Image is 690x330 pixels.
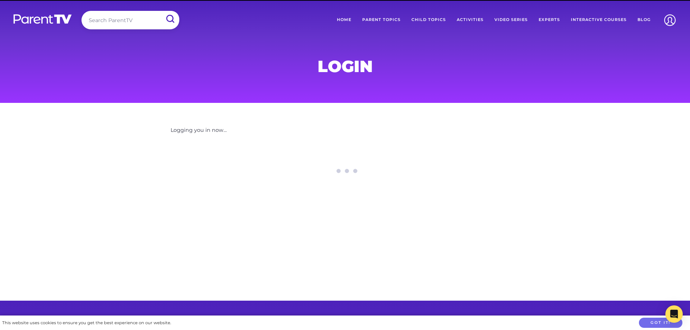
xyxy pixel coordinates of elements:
input: Submit [160,11,179,27]
a: Activities [451,11,489,29]
img: Account [661,11,679,29]
button: Got it! [639,318,682,328]
img: parenttv-logo-white.4c85aaf.svg [13,14,72,24]
a: Video Series [489,11,533,29]
a: Experts [533,11,565,29]
a: Blog [632,11,656,29]
a: Parent Topics [357,11,406,29]
div: Open Intercom Messenger [665,305,683,323]
h1: Login [171,59,520,74]
a: Home [331,11,357,29]
input: Search ParentTV [81,11,179,29]
p: Logging you in now... [171,126,520,135]
div: This website uses cookies to ensure you get the best experience on our website. [2,319,171,327]
a: Child Topics [406,11,451,29]
a: Interactive Courses [565,11,632,29]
